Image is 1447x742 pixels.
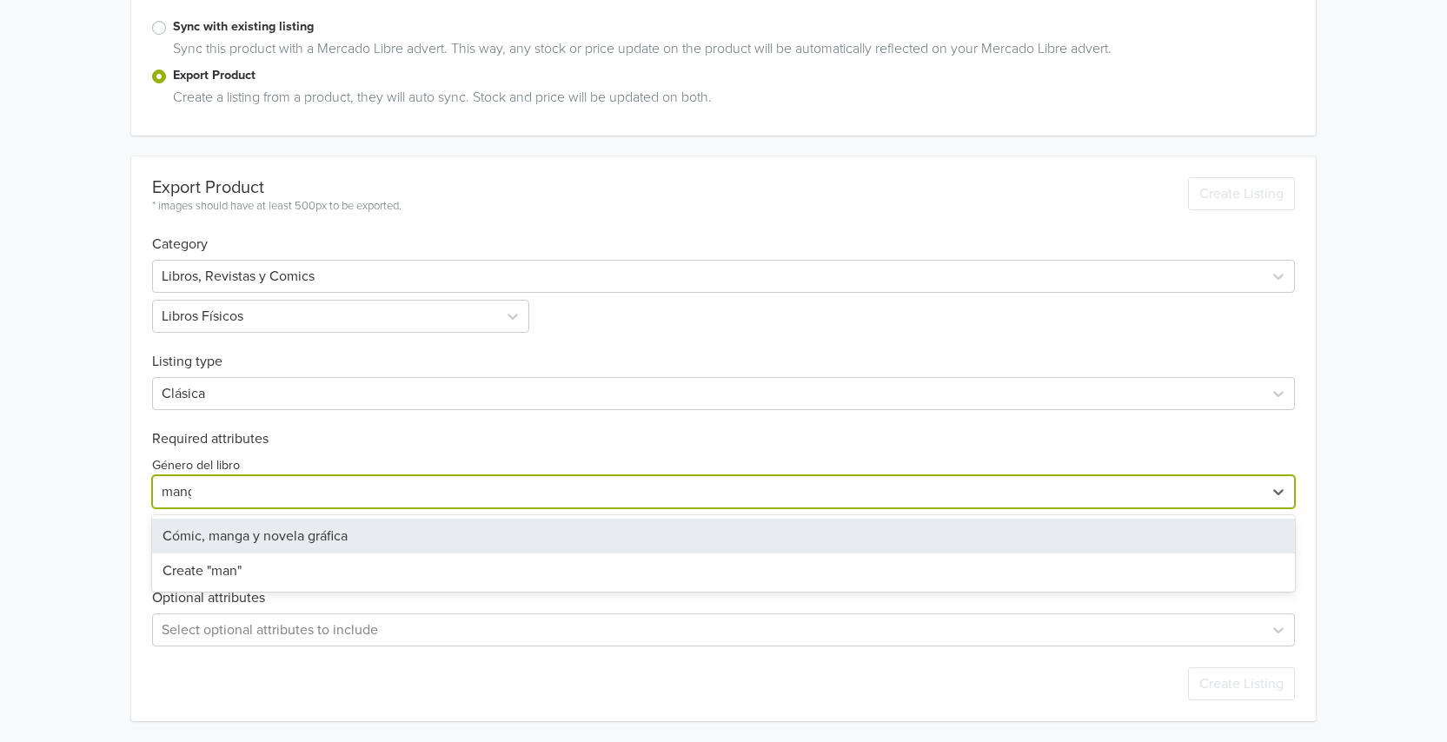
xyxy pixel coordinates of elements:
[152,177,402,198] div: Export Product
[152,590,1295,606] h6: Optional attributes
[166,38,1295,66] div: Sync this product with a Mercado Libre advert. This way, any stock or price update on the product...
[166,87,1295,115] div: Create a listing from a product, they will auto sync. Stock and price will be updated on both.
[1188,177,1295,210] button: Create Listing
[173,66,1295,85] label: Export Product
[152,519,1295,553] div: Cómic, manga y novela gráfica
[173,17,1295,36] label: Sync with existing listing
[152,198,402,215] div: * images should have at least 500px to be exported.
[152,215,1295,253] h6: Category
[152,431,1295,447] h6: Required attributes
[1188,667,1295,700] button: Create Listing
[152,553,1295,588] div: Create "man"
[152,333,1295,370] h6: Listing type
[152,456,240,475] label: Género del libro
